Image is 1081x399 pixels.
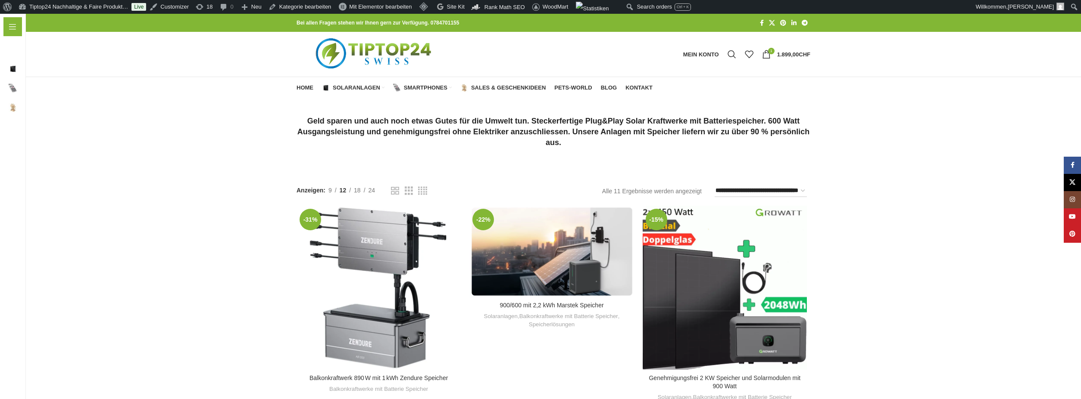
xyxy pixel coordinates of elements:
[351,186,364,195] a: 18
[404,84,447,91] span: Smartphones
[554,79,592,96] a: Pets-World
[484,4,525,10] span: Rank Math SEO
[778,17,789,29] a: Pinterest Social Link
[625,84,653,91] span: Kontakt
[131,3,146,11] a: Live
[649,374,800,390] a: Genehmigungsfrei 2 KW Speicher und Solarmodulen mit 900 Watt
[529,321,575,329] a: Speicherlösungen
[393,84,401,92] img: Smartphones
[292,79,657,96] div: Hauptnavigation
[757,17,766,29] a: Facebook Social Link
[474,312,629,328] div: , ,
[1064,226,1081,243] a: Pinterest Social Link
[484,312,518,321] a: Solaranlagen
[354,187,361,194] span: 18
[679,46,723,63] a: Mein Konto
[393,79,452,96] a: Smartphones
[297,50,453,57] a: Logo der Website
[677,5,689,9] span: Ctrl + K
[297,20,459,26] strong: Bei allen Fragen stehen wir Ihnen gern zur Verfügung. 0784701155
[777,51,810,58] bdi: 1.899,00
[366,186,378,195] a: 24
[369,187,375,194] span: 24
[333,84,380,91] span: Solaranlagen
[758,46,815,63] a: 1 1.899,00CHF
[601,79,617,96] a: Blog
[789,17,799,29] a: LinkedIn Social Link
[297,32,453,77] img: Tiptop24 Nachhaltige & Faire Produkte
[723,46,740,63] a: Suche
[500,302,603,309] a: 900/600 mit 2,2 kWh Marstek Speicher
[1008,3,1054,10] span: [PERSON_NAME]
[768,48,775,54] span: 1
[601,84,617,91] span: Blog
[471,84,546,91] span: Sales & Geschenkideen
[646,209,667,230] span: -15%
[1064,157,1081,174] a: Facebook Social Link
[297,84,313,91] span: Home
[1064,208,1081,226] a: YouTube Social Link
[322,84,330,92] img: Solaranlagen
[460,79,546,96] a: Sales & Geschenkideen
[715,185,807,197] select: Shop-Reihenfolge
[405,186,413,196] a: Rasteransicht 3
[643,206,807,370] a: Genehmigungsfrei 2 KW Speicher und Solarmodulen mit 900 Watt
[322,79,384,96] a: Solaranlagen
[349,3,412,10] span: Mit Elementor bearbeiten
[300,209,321,230] span: -31%
[519,312,618,321] a: Balkonkraftwerke mit Batterie Speicher
[799,51,810,58] span: CHF
[469,206,634,297] a: 900/600 mit 2,2 kWh Marstek Speicher
[625,79,653,96] a: Kontakt
[576,2,609,15] img: Aufrufe der letzten 48 Stunden. Klicke hier für weitere Jetpack-Statistiken.
[766,17,778,29] a: X Social Link
[328,187,332,194] span: 9
[325,186,335,195] a: 9
[418,186,427,196] a: Rasteransicht 4
[1064,191,1081,208] a: Instagram Social Link
[740,46,758,63] div: Meine Wunschliste
[472,209,494,230] span: -22%
[799,17,810,29] a: Telegram Social Link
[309,374,448,381] a: Balkonkraftwerk 890 W mit 1 kWh Zendure Speicher
[391,186,399,196] a: Rasteransicht 2
[683,52,719,57] span: Mein Konto
[297,186,325,195] span: Anzeigen
[297,79,313,96] a: Home
[329,385,428,393] a: Balkonkraftwerke mit Batterie Speicher
[602,186,702,196] p: Alle 11 Ergebnisse werden angezeigt
[340,187,347,194] span: 12
[554,84,592,91] span: Pets-World
[460,84,468,92] img: Sales & Geschenkideen
[297,206,461,370] a: Balkonkraftwerk 890 W mit 1 kWh Zendure Speicher
[447,3,465,10] span: Site Kit
[337,186,350,195] a: 12
[1064,174,1081,191] a: X Social Link
[297,117,810,147] strong: Geld sparen und auch noch etwas Gutes für die Umwelt tun. Steckerfertige Plug&Play Solar Kraftwer...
